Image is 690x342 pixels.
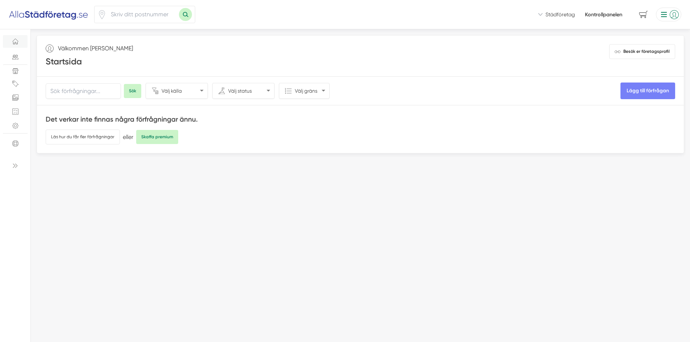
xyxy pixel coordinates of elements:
[609,44,675,59] a: Besök er företagsprofil
[136,130,178,144] span: Skaffa premium
[106,6,179,23] input: Skriv ditt postnummer
[46,130,120,144] a: Läs hur du får fler förfrågningar
[620,83,675,99] button: Lägg till förfrågan
[3,133,28,150] div: Support
[97,10,106,19] svg: Pin / Karta
[3,77,28,90] div: Filter
[46,114,675,127] h4: Det verkar inte finnas några förfrågningar ännu.
[3,35,28,48] div: Startsida
[97,10,106,19] span: Klicka för att använda din position.
[634,8,653,21] span: navigation-cart
[46,55,133,68] h2: Startsida
[3,51,28,63] div: Förfrågningar
[3,105,28,118] div: Formulär
[124,84,141,98] button: Sök
[9,9,88,20] img: Alla Städföretag
[123,133,133,141] span: eller
[58,44,133,52] p: Välkommen [PERSON_NAME]
[3,92,28,104] div: Bildgalleri
[545,11,575,18] span: Städföretag
[585,11,622,18] a: Kontrollpanelen
[3,119,28,132] div: Inställningar
[179,8,192,21] button: Sök med postnummer
[46,83,121,99] input: Sök förfrågningar...
[3,64,28,77] div: Företagsinformation
[623,48,670,55] span: Besök er företagsprofil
